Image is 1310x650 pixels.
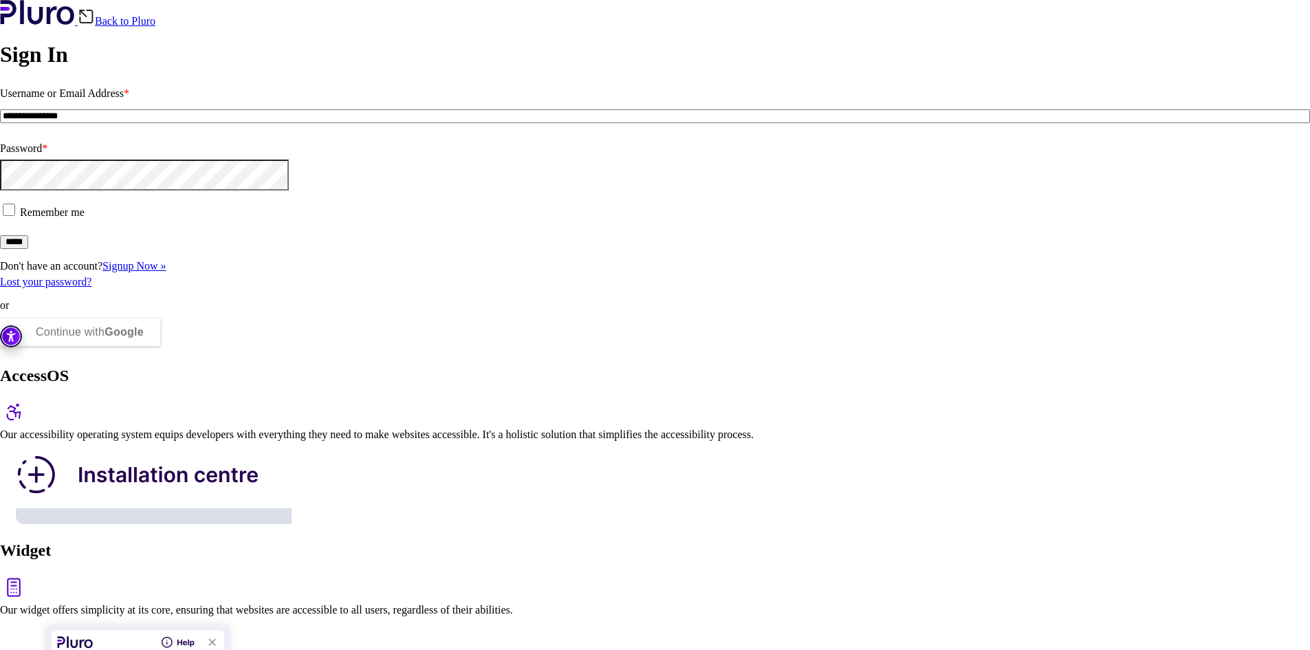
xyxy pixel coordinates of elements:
[78,8,95,25] img: Back icon
[105,326,144,338] b: Google
[36,318,144,346] div: Continue with
[78,15,155,27] a: Back to Pluro
[102,260,166,272] a: Signup Now »
[3,204,15,216] input: Remember me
